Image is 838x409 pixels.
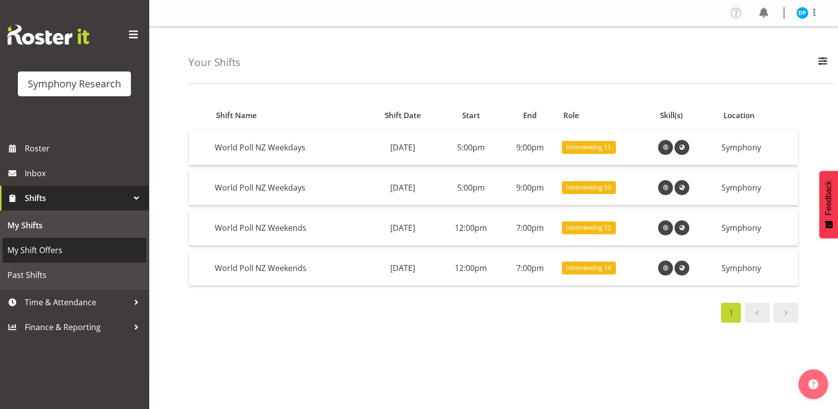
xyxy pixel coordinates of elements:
span: Interviewing 14 [566,263,611,273]
span: Location [723,110,754,121]
td: 9:00pm [502,130,558,165]
div: Symphony Research [28,76,121,91]
span: Finance & Reporting [25,320,129,335]
img: divyadeep-parmar11611.jpg [796,7,808,19]
td: World Poll NZ Weekends [211,210,366,246]
span: Time & Attendance [25,295,129,310]
td: World Poll NZ Weekends [211,251,366,285]
td: [DATE] [365,130,439,165]
td: 5:00pm [440,170,502,205]
td: 5:00pm [440,130,502,165]
td: [DATE] [365,210,439,246]
h4: Your Shifts [188,57,240,68]
span: Interviewing 12 [566,223,611,232]
td: Symphony [718,130,798,165]
span: My Shifts [7,218,141,233]
td: World Poll NZ Weekdays [211,170,366,205]
td: 7:00pm [502,251,558,285]
td: Symphony [718,170,798,205]
td: World Poll NZ Weekdays [211,130,366,165]
span: My Shift Offers [7,243,141,258]
td: Symphony [718,210,798,246]
td: 9:00pm [502,170,558,205]
a: My Shifts [2,213,146,238]
button: Filter Employees [812,52,833,73]
td: 12:00pm [440,251,502,285]
span: Start [462,110,480,121]
img: Rosterit website logo [7,25,89,45]
span: Past Shifts [7,268,141,282]
span: Interviewing 11 [566,142,611,152]
td: [DATE] [365,251,439,285]
span: Roster [25,141,144,156]
a: Past Shifts [2,263,146,287]
td: Symphony [718,251,798,285]
td: [DATE] [365,170,439,205]
td: 7:00pm [502,210,558,246]
span: Skill(s) [660,110,683,121]
button: Feedback - Show survey [819,171,838,238]
span: Inbox [25,166,144,181]
span: Feedback [824,181,833,215]
span: End [523,110,537,121]
a: My Shift Offers [2,238,146,263]
span: Interviewing 10 [566,183,611,192]
td: 12:00pm [440,210,502,246]
span: Shifts [25,191,129,205]
span: Shift Date [384,110,420,121]
img: help-xxl-2.png [808,379,818,389]
span: Shift Name [216,110,257,121]
span: Role [563,110,579,121]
